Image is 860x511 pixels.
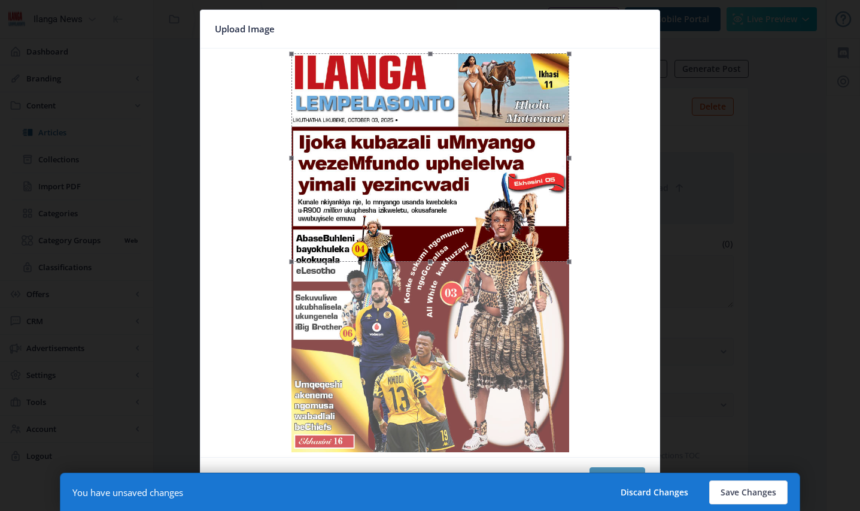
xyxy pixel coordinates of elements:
span: Upload Image [215,20,275,38]
button: Cancel [215,467,265,491]
button: Save Changes [709,480,788,504]
button: Confirm [589,467,645,491]
button: Discard Changes [609,480,700,504]
div: You have unsaved changes [72,486,183,498]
